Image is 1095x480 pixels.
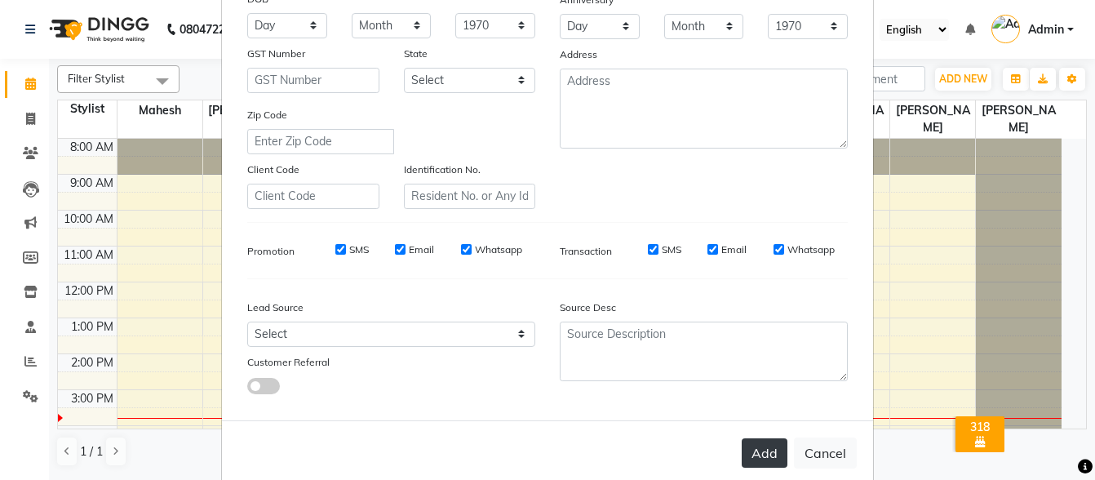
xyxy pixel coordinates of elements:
label: Transaction [560,244,612,259]
label: Customer Referral [247,355,330,370]
input: Resident No. or Any Id [404,184,536,209]
label: GST Number [247,47,305,61]
input: Client Code [247,184,379,209]
label: Client Code [247,162,299,177]
label: Email [409,242,434,257]
label: Promotion [247,244,295,259]
label: Zip Code [247,108,287,122]
label: Lead Source [247,300,304,315]
label: Whatsapp [787,242,835,257]
label: Identification No. [404,162,481,177]
label: SMS [662,242,681,257]
button: Cancel [794,438,857,469]
label: Source Desc [560,300,616,315]
button: Add [742,438,787,468]
input: GST Number [247,68,379,93]
label: State [404,47,428,61]
label: Whatsapp [475,242,522,257]
label: Email [721,242,747,257]
label: Address [560,47,597,62]
label: SMS [349,242,369,257]
input: Enter Zip Code [247,129,394,154]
